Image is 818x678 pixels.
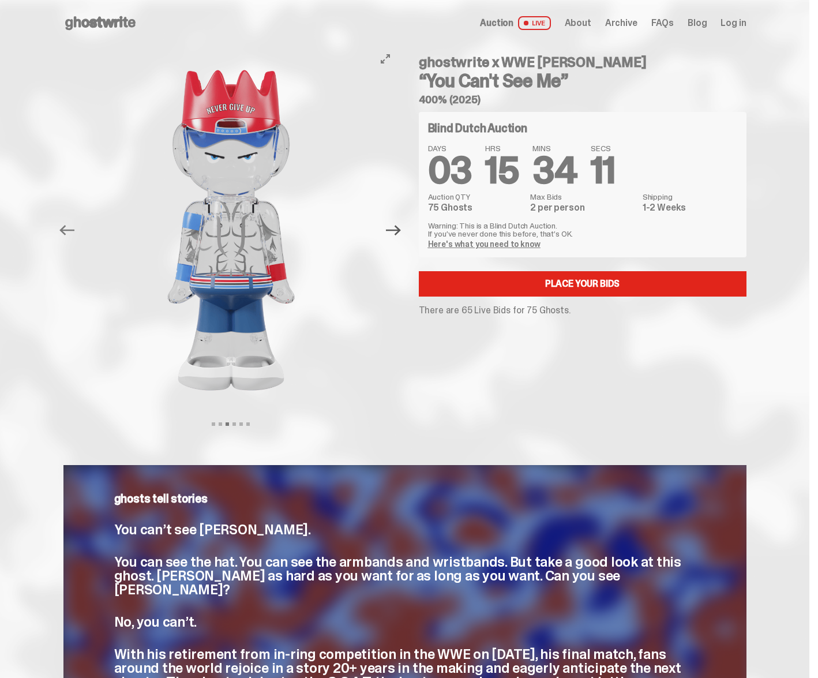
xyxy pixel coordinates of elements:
span: SECS [591,144,616,152]
span: 34 [532,147,577,194]
button: Previous [55,218,80,243]
span: 15 [485,147,519,194]
dd: 1-2 Weeks [643,203,737,212]
a: Archive [605,18,637,28]
button: Next [381,218,407,243]
span: HRS [485,144,519,152]
button: View slide 6 [246,422,250,426]
span: LIVE [518,16,551,30]
dd: 2 per person [530,203,635,212]
button: View slide 3 [226,422,229,426]
button: View slide 4 [232,422,236,426]
span: 03 [428,147,472,194]
img: John_Cena_Hero_6.png [84,46,378,414]
dt: Auction QTY [428,193,524,201]
h3: “You Can't See Me” [419,72,746,90]
h4: ghostwrite x WWE [PERSON_NAME] [419,55,746,69]
span: You can’t see [PERSON_NAME]. [114,520,311,538]
span: You can see the hat. You can see the armbands and wristbands. But take a good look at this ghost.... [114,553,681,598]
button: View full-screen [378,52,392,66]
a: Log in [721,18,746,28]
p: Warning: This is a Blind Dutch Auction. If you’ve never done this before, that’s OK. [428,222,737,238]
span: DAYS [428,144,472,152]
dt: Shipping [643,193,737,201]
h5: 400% (2025) [419,95,746,105]
p: There are 65 Live Bids for 75 Ghosts. [419,306,746,315]
span: Auction [480,18,513,28]
dt: Max Bids [530,193,635,201]
button: View slide 2 [219,422,222,426]
a: Auction LIVE [480,16,550,30]
span: No, you can’t. [114,613,197,631]
button: View slide 5 [239,422,243,426]
span: MINS [532,144,577,152]
a: Blog [688,18,707,28]
p: ghosts tell stories [114,493,696,504]
span: 11 [591,147,616,194]
a: Here's what you need to know [428,239,541,249]
a: Place your Bids [419,271,746,297]
a: About [565,18,591,28]
dd: 75 Ghosts [428,203,524,212]
h4: Blind Dutch Auction [428,122,527,134]
button: View slide 1 [212,422,215,426]
a: FAQs [651,18,674,28]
